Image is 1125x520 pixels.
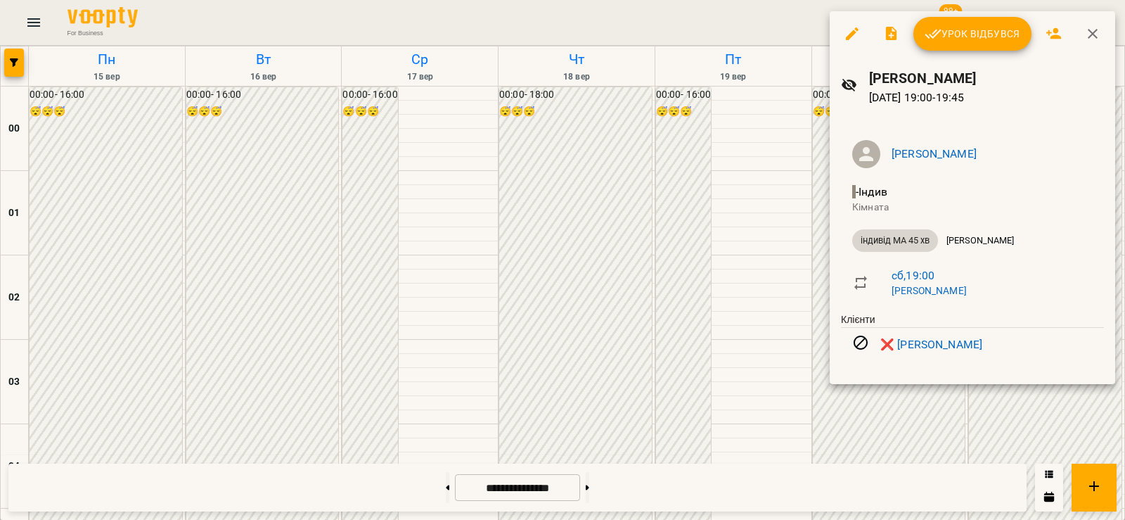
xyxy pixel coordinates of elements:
ul: Клієнти [841,313,1104,367]
a: ❌ [PERSON_NAME] [880,336,982,353]
a: [PERSON_NAME] [892,147,977,160]
span: - Індив [852,185,890,198]
svg: Візит скасовано [852,334,869,351]
p: [DATE] 19:00 - 19:45 [869,89,1104,106]
a: сб , 19:00 [892,269,934,282]
span: індивід МА 45 хв [852,234,938,247]
h6: [PERSON_NAME] [869,68,1104,89]
p: Кімната [852,201,1093,215]
span: Урок відбувся [925,25,1020,42]
div: [PERSON_NAME] [938,229,1022,252]
span: [PERSON_NAME] [938,234,1022,247]
button: Урок відбувся [913,17,1031,51]
a: [PERSON_NAME] [892,285,967,296]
